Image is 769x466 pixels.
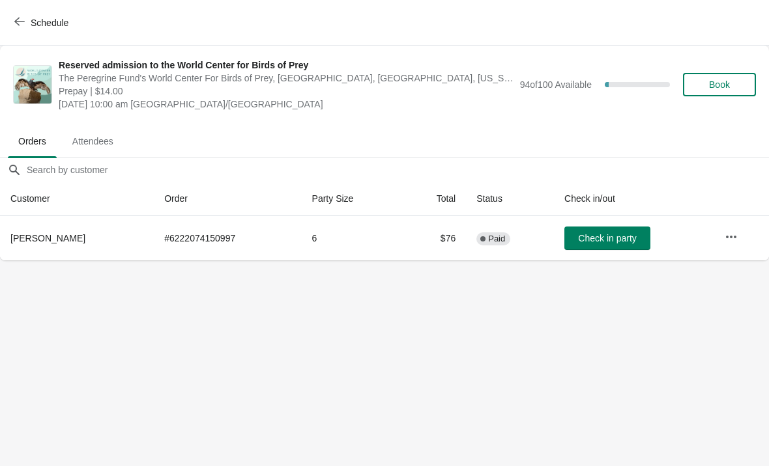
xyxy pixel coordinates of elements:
[578,233,636,243] span: Check in party
[520,79,592,90] span: 94 of 100 Available
[59,59,514,72] span: Reserved admission to the World Center for Birds of Prey
[554,182,714,216] th: Check in/out
[59,72,514,85] span: The Peregrine Fund's World Center For Birds of Prey, [GEOGRAPHIC_DATA], [GEOGRAPHIC_DATA], [US_ST...
[10,233,85,243] span: [PERSON_NAME]
[564,226,650,250] button: Check in party
[488,234,505,244] span: Paid
[59,98,514,111] span: [DATE] 10:00 am [GEOGRAPHIC_DATA]/[GEOGRAPHIC_DATA]
[8,130,57,153] span: Orders
[401,182,466,216] th: Total
[683,73,756,96] button: Book
[154,216,301,260] td: # 6222074150997
[709,79,730,90] span: Book
[31,18,68,28] span: Schedule
[401,216,466,260] td: $76
[302,216,402,260] td: 6
[466,182,554,216] th: Status
[154,182,301,216] th: Order
[302,182,402,216] th: Party Size
[7,11,79,34] button: Schedule
[14,66,51,103] img: Reserved admission to the World Center for Birds of Prey
[59,85,514,98] span: Prepay | $14.00
[26,158,769,182] input: Search by customer
[62,130,124,153] span: Attendees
